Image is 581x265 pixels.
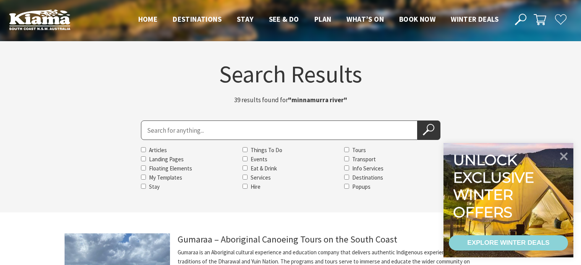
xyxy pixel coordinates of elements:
[399,14,435,24] span: Book now
[149,165,192,172] label: Floating Elements
[352,165,384,172] label: Info Services
[178,233,397,245] a: Gumaraa – Aboriginal Canoeing Tours on the South Coast
[352,174,383,181] label: Destinations
[138,14,158,24] span: Home
[251,146,282,154] label: Things To Do
[173,14,222,24] span: Destinations
[149,183,160,190] label: Stay
[65,62,517,86] h1: Search Results
[251,174,271,181] label: Services
[346,14,384,24] span: What’s On
[141,120,418,140] input: Search for:
[352,156,376,163] label: Transport
[288,96,347,104] strong: "minnamurra river"
[149,146,167,154] label: Articles
[195,95,386,105] p: 39 results found for
[131,13,506,26] nav: Main Menu
[237,14,254,24] span: Stay
[251,165,277,172] label: Eat & Drink
[149,174,182,181] label: My Templates
[352,146,366,154] label: Tours
[314,14,332,24] span: Plan
[467,235,549,251] div: EXPLORE WINTER DEALS
[149,156,184,163] label: Landing Pages
[451,14,498,24] span: Winter Deals
[9,9,70,30] img: Kiama Logo
[352,183,371,190] label: Popups
[453,151,537,221] div: Unlock exclusive winter offers
[251,156,267,163] label: Events
[269,14,299,24] span: See & Do
[449,235,568,251] a: EXPLORE WINTER DEALS
[251,183,261,190] label: Hire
